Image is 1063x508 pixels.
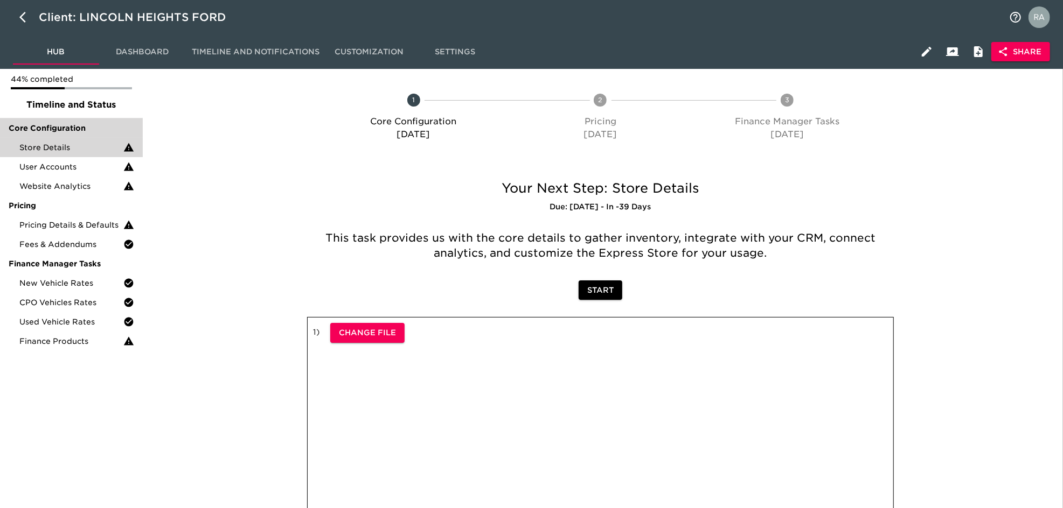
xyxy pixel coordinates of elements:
[11,74,132,84] p: 44% completed
[412,96,415,104] text: 1
[1000,45,1041,59] span: Share
[785,96,789,104] text: 3
[324,128,503,141] p: [DATE]
[19,316,123,327] span: Used Vehicle Rates
[965,39,991,65] button: Internal Notes and Comments
[19,336,123,347] span: Finance Products
[9,98,134,111] span: Timeline and Status
[19,161,123,172] span: User Accounts
[1029,6,1050,28] img: Profile
[19,181,123,192] span: Website Analytics
[106,45,179,59] span: Dashboard
[330,323,405,343] button: Change File
[19,239,123,250] span: Fees & Addendums
[991,42,1050,62] button: Share
[325,231,879,259] span: This task provides us with the core details to gather inventory, integrate with your CRM, connect...
[698,115,877,128] p: Finance Manager Tasks
[914,39,940,65] button: Edit Hub
[192,45,319,59] span: Timeline and Notifications
[324,115,503,128] p: Core Configuration
[332,45,406,59] span: Customization
[419,45,492,59] span: Settings
[579,280,622,300] button: Start
[698,128,877,141] p: [DATE]
[307,201,894,213] h6: Due: [DATE] - In -39 Days
[587,284,614,297] span: Start
[9,258,134,269] span: Finance Manager Tasks
[19,297,123,308] span: CPO Vehicles Rates
[339,326,396,340] span: Change File
[39,9,241,26] div: Client: LINCOLN HEIGHTS FORD
[9,123,134,133] span: Core Configuration
[19,220,123,230] span: Pricing Details & Defaults
[19,45,93,59] span: Hub
[307,180,894,197] h5: Your Next Step: Store Details
[19,278,123,288] span: New Vehicle Rates
[511,115,690,128] p: Pricing
[1003,4,1029,30] button: notifications
[940,39,965,65] button: Client View
[9,200,134,211] span: Pricing
[598,96,602,104] text: 2
[19,142,123,153] span: Store Details
[511,128,690,141] p: [DATE]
